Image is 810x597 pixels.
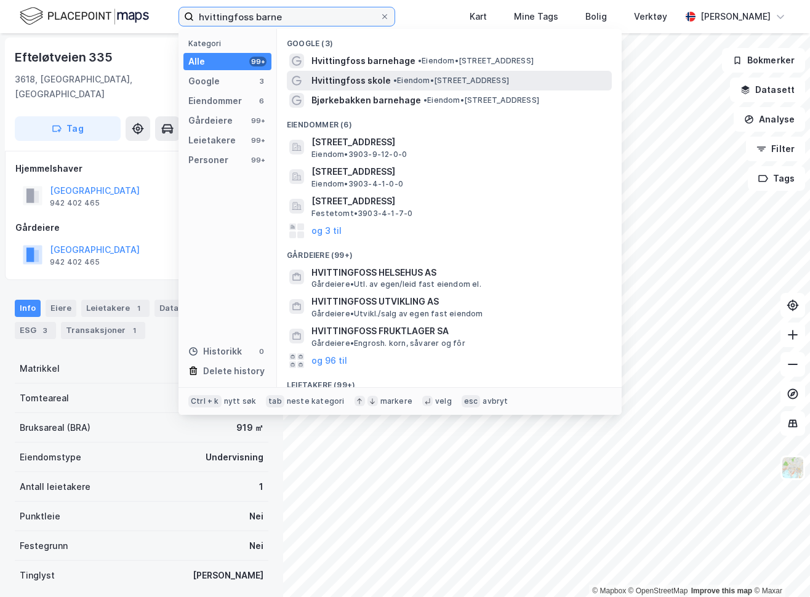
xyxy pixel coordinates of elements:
[435,396,452,406] div: velg
[628,587,688,595] a: OpenStreetMap
[249,509,263,524] div: Nei
[15,161,268,176] div: Hjemmelshaver
[311,194,607,209] span: [STREET_ADDRESS]
[634,9,667,24] div: Verktøy
[132,302,145,315] div: 1
[277,241,622,263] div: Gårdeiere (99+)
[266,395,284,407] div: tab
[393,76,509,86] span: Eiendom • [STREET_ADDRESS]
[188,74,220,89] div: Google
[748,538,810,597] iframe: Chat Widget
[236,420,263,435] div: 919 ㎡
[20,450,81,465] div: Eiendomstype
[15,116,121,141] button: Tag
[277,29,622,51] div: Google (3)
[81,300,150,317] div: Leietakere
[311,324,607,339] span: HVITTINGFOSS FRUKTLAGER SA
[748,538,810,597] div: Kontrollprogram for chat
[15,220,268,235] div: Gårdeiere
[188,39,271,48] div: Kategori
[20,568,55,583] div: Tinglyst
[311,93,421,108] span: Bjørkebakken barnehage
[691,587,752,595] a: Improve this map
[15,72,201,102] div: 3618, [GEOGRAPHIC_DATA], [GEOGRAPHIC_DATA]
[483,396,508,406] div: avbryt
[462,395,481,407] div: esc
[249,539,263,553] div: Nei
[781,456,804,479] img: Z
[203,364,265,379] div: Delete history
[700,9,771,24] div: [PERSON_NAME]
[746,137,805,161] button: Filter
[514,9,558,24] div: Mine Tags
[188,133,236,148] div: Leietakere
[418,56,534,66] span: Eiendom • [STREET_ADDRESS]
[188,94,242,108] div: Eiendommer
[311,265,607,280] span: HVITTINGFOSS HELSEHUS AS
[20,420,90,435] div: Bruksareal (BRA)
[259,479,263,494] div: 1
[20,509,60,524] div: Punktleie
[311,339,465,348] span: Gårdeiere • Engrosh. korn, såvarer og fôr
[748,166,805,191] button: Tags
[380,396,412,406] div: markere
[311,223,342,238] button: og 3 til
[154,300,201,317] div: Datasett
[311,294,607,309] span: HVITTINGFOSS UTVIKLING AS
[15,300,41,317] div: Info
[277,110,622,132] div: Eiendommer (6)
[188,54,205,69] div: Alle
[257,76,267,86] div: 3
[418,56,422,65] span: •
[15,47,115,67] div: Efteløtveien 335
[277,371,622,393] div: Leietakere (99+)
[311,179,403,189] span: Eiendom • 3903-4-1-0-0
[311,309,483,319] span: Gårdeiere • Utvikl./salg av egen fast eiendom
[20,479,90,494] div: Antall leietakere
[311,164,607,179] span: [STREET_ADDRESS]
[188,113,233,128] div: Gårdeiere
[257,96,267,106] div: 6
[50,257,100,267] div: 942 402 465
[734,107,805,132] button: Analyse
[311,150,407,159] span: Eiendom • 3903-9-12-0-0
[224,396,257,406] div: nytt søk
[46,300,76,317] div: Eiere
[249,155,267,165] div: 99+
[257,347,267,356] div: 0
[50,198,100,208] div: 942 402 465
[311,209,412,218] span: Festetomt • 3903-4-1-7-0
[423,95,539,105] span: Eiendom • [STREET_ADDRESS]
[249,116,267,126] div: 99+
[592,587,626,595] a: Mapbox
[15,322,56,339] div: ESG
[206,450,263,465] div: Undervisning
[188,344,242,359] div: Historikk
[585,9,607,24] div: Bolig
[188,395,222,407] div: Ctrl + k
[249,135,267,145] div: 99+
[393,76,397,85] span: •
[311,135,607,150] span: [STREET_ADDRESS]
[287,396,345,406] div: neste kategori
[20,391,69,406] div: Tomteareal
[311,279,481,289] span: Gårdeiere • Utl. av egen/leid fast eiendom el.
[193,568,263,583] div: [PERSON_NAME]
[311,353,347,368] button: og 96 til
[20,539,68,553] div: Festegrunn
[128,324,140,337] div: 1
[188,153,228,167] div: Personer
[39,324,51,337] div: 3
[470,9,487,24] div: Kart
[311,54,415,68] span: Hvittingfoss barnehage
[20,361,60,376] div: Matrikkel
[194,7,380,26] input: Søk på adresse, matrikkel, gårdeiere, leietakere eller personer
[730,78,805,102] button: Datasett
[20,6,149,27] img: logo.f888ab2527a4732fd821a326f86c7f29.svg
[423,95,427,105] span: •
[311,73,391,88] span: Hvittingfoss skole
[61,322,145,339] div: Transaksjoner
[249,57,267,66] div: 99+
[722,48,805,73] button: Bokmerker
